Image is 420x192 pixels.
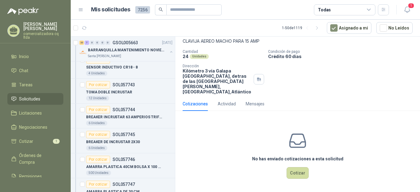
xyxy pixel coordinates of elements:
div: Cotizaciones [183,100,208,107]
div: 20 [79,41,84,45]
p: comercializadora cq ltda [23,32,63,39]
button: Asignado a mi [327,22,371,34]
p: SOL057747 [113,182,135,186]
span: 1 [408,3,414,9]
p: BREAKER INCRUSTAR 63 AMPERIOS TRIF SCHEN [86,114,163,120]
a: Por cotizarSOL057744BREAKER INCRUSTAR 63 AMPERIOS TRIF SCHEN6 Unidades [71,104,175,128]
span: Tareas [19,81,33,88]
div: Unidades [190,54,209,59]
p: Condición de pago [268,49,418,54]
p: Cantidad [183,49,263,54]
div: 0 [105,41,110,45]
img: Logo peakr [7,7,39,15]
div: 7 [85,41,89,45]
h3: No has enviado cotizaciones a esta solicitud [252,155,343,162]
span: 1 [53,139,60,144]
p: 24 [183,54,188,59]
a: 20 7 0 0 0 0 GSOL005663[DATE] Company LogoBARRANQUILLA MANTENIMIENTO NOVIEMBRESanta [PERSON_NAME] [79,39,174,59]
a: Solicitudes [7,93,63,105]
p: [PERSON_NAME] [PERSON_NAME] [23,22,63,31]
a: Remisiones [7,170,63,182]
div: 6 Unidades [86,146,107,151]
a: Negociaciones [7,121,63,133]
p: BARRANQUILLA MANTENIMIENTO NOVIEMBRE [88,47,164,53]
p: [DATE] [162,40,172,46]
p: GSOL005663 [113,41,138,45]
div: Actividad [218,100,236,107]
img: Company Logo [79,49,87,56]
p: Santa [PERSON_NAME] [88,54,121,59]
span: Cotizar [19,138,33,145]
p: Dirección [183,64,251,68]
a: Órdenes de Compra [7,150,63,168]
div: Por cotizar [86,181,110,188]
div: Por cotizar [86,156,110,163]
a: Por cotizarSOL057745BREAKER DE INCRUSTAR 2X306 Unidades [71,128,175,153]
h1: Mis solicitudes [91,5,130,14]
p: CLAVIJA AEREO MACHO PARA 15 AMP [183,38,413,45]
div: 0 [95,41,100,45]
a: Por cotizarSOL057743TOMA DOBLE INCRUSTAR12 Unidades [71,79,175,104]
span: search [159,7,163,12]
span: Licitaciones [19,110,42,116]
span: Órdenes de Compra [19,152,57,166]
span: Remisiones [19,173,42,180]
div: 4 Unidades [86,71,107,76]
a: Cotizar1 [7,135,63,147]
p: BREAKER DE INCRUSTAR 2X30 [86,139,140,145]
span: Solicitudes [19,96,40,102]
div: Todas [318,6,331,13]
div: 6 Unidades [86,121,107,126]
a: Tareas [7,79,63,91]
span: 7256 [135,6,150,14]
a: Licitaciones [7,107,63,119]
span: Inicio [19,53,29,60]
p: Kilómetro 3 vía Galapa [GEOGRAPHIC_DATA], detras de las [GEOGRAPHIC_DATA][PERSON_NAME], [GEOGRAPH... [183,68,251,94]
div: Por cotizar [86,131,110,138]
p: SOL057746 [113,157,135,162]
a: Por cotizarSOL057746AMARRA PLASTICA 40CM BOLSA X 100 UND500 Unidades [71,153,175,178]
p: SOL057745 [113,132,135,137]
div: Por cotizar [86,81,110,88]
a: Por cotizarSOL057742SENSOR INDUCTIVO CR18 - 84 Unidades [71,54,175,79]
div: 500 Unidades [86,170,111,175]
div: Mensajes [246,100,264,107]
p: Crédito 60 días [268,54,418,59]
div: 1 - 50 de 1119 [282,23,322,33]
button: Cotizar [287,167,309,179]
div: 0 [100,41,105,45]
div: 12 Unidades [86,96,109,101]
p: SENSOR INDUCTIVO CR18 - 8 [86,65,138,70]
span: Chat [19,67,28,74]
p: SOL057742 [113,58,135,62]
button: 1 [402,4,413,15]
a: Inicio [7,51,63,62]
p: TOMA DOBLE INCRUSTAR [86,89,132,95]
a: Chat [7,65,63,76]
p: SOL057743 [113,83,135,87]
div: 0 [90,41,94,45]
div: Por cotizar [86,106,110,113]
button: No Leídos [376,22,413,34]
p: AMARRA PLASTICA 40CM BOLSA X 100 UND [86,164,163,170]
p: SOL057744 [113,108,135,112]
span: Negociaciones [19,124,47,131]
